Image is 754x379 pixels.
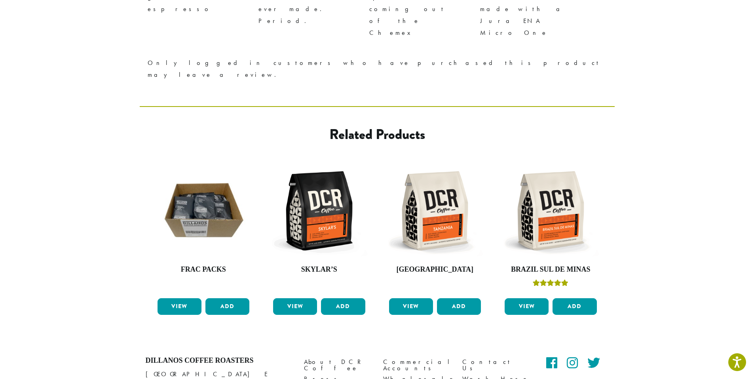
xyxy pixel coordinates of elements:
img: DCR-12oz-Tanzania-Stock-scaled.png [387,163,483,259]
h4: Dillanos Coffee Roasters [146,356,292,365]
button: Add [321,298,365,315]
h4: Frac Packs [156,265,252,274]
a: Commercial Accounts [383,356,450,373]
button: Add [205,298,249,315]
img: DCR-12oz-Skylars-Stock-scaled.png [271,163,367,259]
h4: [GEOGRAPHIC_DATA] [387,265,483,274]
img: DCR-Frac-Pack-Image-1200x1200-300x300.jpg [156,163,252,259]
a: View [389,298,433,315]
div: Rated 5.00 out of 5 [533,278,568,290]
a: Brazil Sul De MinasRated 5.00 out of 5 [503,163,599,295]
a: [GEOGRAPHIC_DATA] [387,163,483,295]
a: Skylar’s [271,163,367,295]
h4: Brazil Sul De Minas [503,265,599,274]
a: View [505,298,549,315]
a: Contact Us [462,356,530,373]
button: Add [553,298,596,315]
button: Add [437,298,481,315]
a: Frac Packs [156,163,252,295]
img: DCR-12oz-Brazil-Sul-De-Minas-Stock-scaled.png [503,163,599,259]
h2: Related products [203,126,551,143]
a: About DCR Coffee [304,356,371,373]
a: View [273,298,317,315]
a: View [158,298,201,315]
p: Only logged in customers who have purchased this product may leave a review. [148,57,607,81]
h4: Skylar’s [271,265,367,274]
